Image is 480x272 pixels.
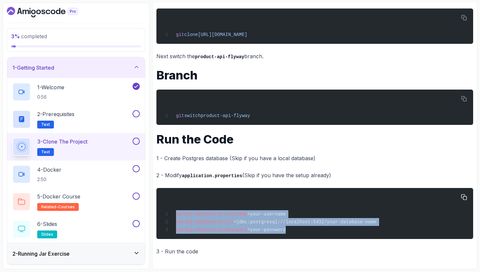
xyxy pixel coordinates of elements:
[11,33,20,40] span: 3 %
[12,83,140,101] button: 1-Welcome0:56
[37,110,74,118] p: 2 - Prerequisites
[176,32,184,37] span: git
[233,219,376,225] span: =jdbc:postgresql://localhost:5432/your-database-name
[176,219,233,225] span: spring.datasource.url
[7,243,145,264] button: 2-Running Jar Exercise
[184,113,200,118] span: switch
[182,173,242,178] code: application.properties
[156,133,473,146] h1: Run the Code
[12,165,140,183] button: 4-Docker2:50
[156,247,473,256] p: 3 - Run the code
[184,32,198,37] span: clone
[7,57,145,78] button: 1-Getting Started
[37,220,57,228] p: 6 - Slides
[37,94,64,100] p: 0:56
[247,212,286,217] span: =your-username
[41,122,50,127] span: Text
[41,232,53,237] span: slides
[176,113,184,118] span: git
[7,7,93,17] a: Dashboard
[176,212,247,217] span: spring.datasource.username
[11,33,47,40] span: completed
[41,204,75,210] span: related-courses
[37,166,61,174] p: 4 - Docker
[12,220,140,238] button: 6-Slidesslides
[201,113,250,118] span: product-api-flyway
[37,176,61,183] p: 2:50
[41,149,50,155] span: Text
[37,193,80,200] p: 5 - Docker Course
[247,227,286,232] span: =your-password
[12,193,140,211] button: 5-Docker Courserelated-courses
[156,69,473,82] h1: Branch
[176,227,247,232] span: spring.datasource.password
[198,32,247,37] span: [URL][DOMAIN_NAME]
[156,52,473,61] p: Next switch the branch.
[12,138,140,156] button: 3-Clone the ProjectText
[37,83,64,91] p: 1 - Welcome
[195,54,244,59] code: product-api-flyway
[12,64,54,72] h3: 1 - Getting Started
[12,250,70,258] h3: 2 - Running Jar Exercise
[12,110,140,128] button: 2-PrerequisitesText
[156,154,473,163] p: 1 - Create Postgres database (Skip if you have a local database)
[156,171,473,180] p: 2 - Modify (Skip if you have the setup already)
[37,138,88,145] p: 3 - Clone the Project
